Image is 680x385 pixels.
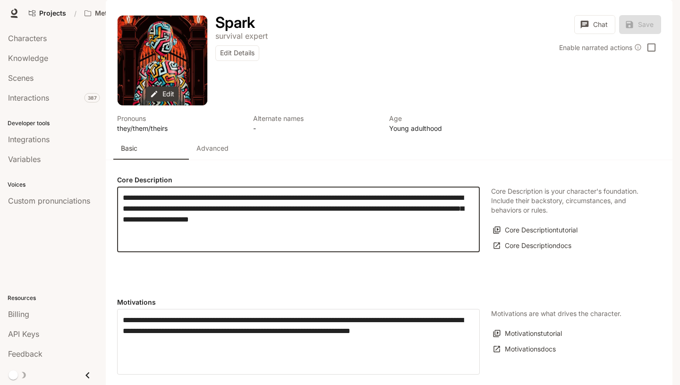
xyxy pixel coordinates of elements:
[215,31,268,41] p: survival expert
[117,298,480,307] h4: Motivations
[389,113,514,123] p: Age
[215,30,268,42] button: Open character details dialog
[215,15,255,30] button: Open character details dialog
[118,16,207,105] button: Open character avatar dialog
[118,16,207,105] div: Avatar image
[196,144,229,153] p: Advanced
[117,113,242,133] button: Open character details dialog
[491,309,621,318] p: Motivations are what drives the character.
[117,175,480,185] h4: Core Description
[117,187,480,252] div: label
[574,15,615,34] button: Chat
[491,342,558,357] a: Motivationsdocs
[39,9,66,17] span: Projects
[253,113,378,123] p: Alternate names
[117,123,242,133] p: they/them/theirs
[146,86,179,102] button: Edit
[215,45,259,61] button: Edit Details
[80,4,143,23] button: Open workspace menu
[491,238,574,254] a: Core Descriptiondocs
[95,9,128,17] p: Metropius
[25,4,70,23] a: Go to projects
[215,13,255,32] h1: Spark
[253,123,378,133] p: -
[491,222,580,238] button: Core Descriptiontutorial
[117,113,242,123] p: Pronouns
[491,326,564,342] button: Motivationstutorial
[389,123,514,133] p: Young adulthood
[389,113,514,133] button: Open character details dialog
[70,9,80,18] div: /
[121,144,137,153] p: Basic
[253,113,378,133] button: Open character details dialog
[491,187,650,215] p: Core Description is your character's foundation. Include their backstory, circumstances, and beha...
[559,43,642,52] div: Enable narrated actions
